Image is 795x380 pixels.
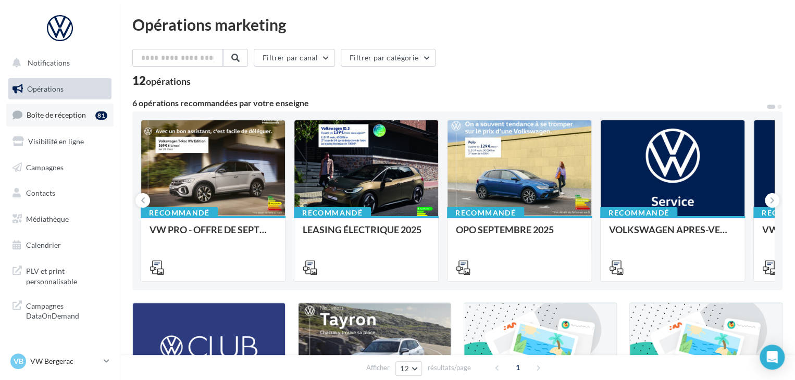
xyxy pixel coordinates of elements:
[26,188,55,197] span: Contacts
[132,17,782,32] div: Opérations marketing
[26,214,69,223] span: Médiathèque
[6,260,114,290] a: PLV et print personnalisable
[6,131,114,153] a: Visibilité en ligne
[132,99,766,107] div: 6 opérations recommandées par votre enseigne
[146,77,191,86] div: opérations
[303,224,430,245] div: LEASING ÉLECTRIQUE 2025
[28,137,84,146] span: Visibilité en ligne
[27,84,64,93] span: Opérations
[6,157,114,179] a: Campagnes
[30,356,100,366] p: VW Bergerac
[254,49,335,67] button: Filtrer par canal
[341,49,436,67] button: Filtrer par catégorie
[366,363,390,373] span: Afficher
[760,345,785,370] div: Open Intercom Messenger
[510,359,526,376] span: 1
[456,224,583,245] div: OPO SEPTEMBRE 2025
[600,207,677,219] div: Recommandé
[6,104,114,126] a: Boîte de réception81
[27,110,86,119] span: Boîte de réception
[8,351,111,371] a: VB VW Bergerac
[400,364,409,373] span: 12
[14,356,23,366] span: VB
[26,264,107,286] span: PLV et print personnalisable
[6,295,114,325] a: Campagnes DataOnDemand
[26,299,107,321] span: Campagnes DataOnDemand
[28,58,70,67] span: Notifications
[447,207,524,219] div: Recommandé
[141,207,218,219] div: Recommandé
[132,75,191,86] div: 12
[428,363,471,373] span: résultats/page
[6,208,114,230] a: Médiathèque
[609,224,736,245] div: VOLKSWAGEN APRES-VENTE
[95,111,107,120] div: 81
[6,78,114,100] a: Opérations
[6,182,114,204] a: Contacts
[6,234,114,256] a: Calendrier
[294,207,371,219] div: Recommandé
[6,52,109,74] button: Notifications
[150,224,277,245] div: VW PRO - OFFRE DE SEPTEMBRE 25
[26,240,61,249] span: Calendrier
[26,162,64,171] span: Campagnes
[395,361,422,376] button: 12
